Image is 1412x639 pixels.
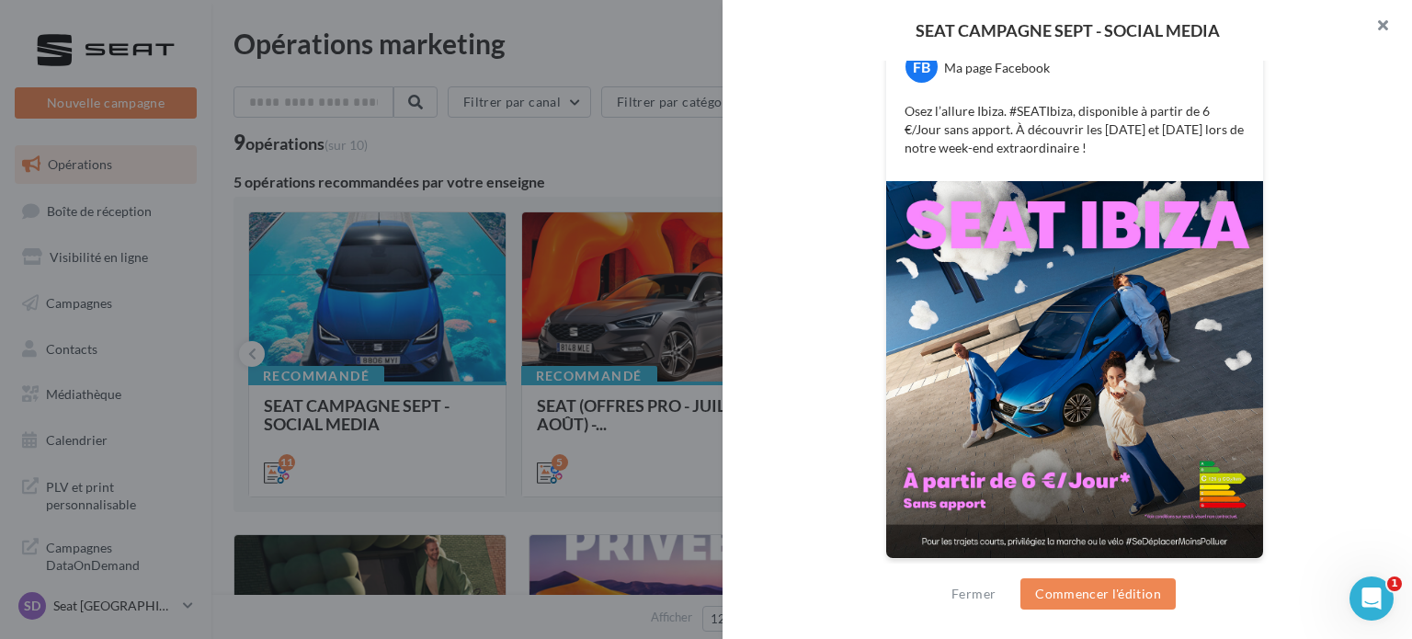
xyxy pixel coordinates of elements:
div: SEAT CAMPAGNE SEPT - SOCIAL MEDIA [752,22,1383,39]
button: Commencer l'édition [1020,578,1176,610]
div: FB [905,51,938,83]
div: Ma page Facebook [944,59,1050,77]
p: Osez l’allure Ibiza. #SEATIbiza, disponible à partir de 6 €/Jour sans apport. À découvrir les [DA... [905,102,1245,157]
div: La prévisualisation est non-contractuelle [885,559,1264,583]
button: Fermer [944,583,1003,605]
span: 1 [1387,576,1402,591]
iframe: Intercom live chat [1349,576,1394,621]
